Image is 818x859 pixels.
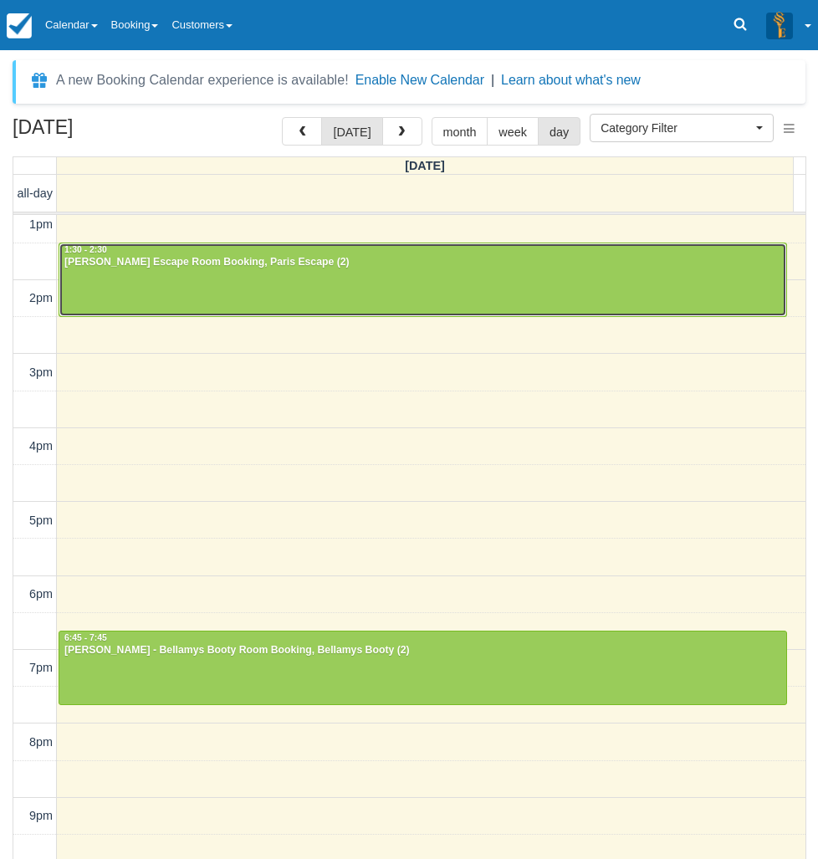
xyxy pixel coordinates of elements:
[29,735,53,749] span: 8pm
[64,644,782,657] div: [PERSON_NAME] - Bellamys Booty Room Booking, Bellamys Booty (2)
[29,217,53,231] span: 1pm
[590,114,774,142] button: Category Filter
[59,631,787,704] a: 6:45 - 7:45[PERSON_NAME] - Bellamys Booty Room Booking, Bellamys Booty (2)
[56,70,349,90] div: A new Booking Calendar experience is available!
[29,291,53,304] span: 2pm
[432,117,488,146] button: month
[487,117,539,146] button: week
[501,73,641,87] a: Learn about what's new
[601,120,752,136] span: Category Filter
[29,366,53,379] span: 3pm
[13,117,224,148] h2: [DATE]
[766,12,793,38] img: A3
[29,661,53,674] span: 7pm
[64,245,107,254] span: 1:30 - 2:30
[321,117,382,146] button: [DATE]
[64,256,782,269] div: [PERSON_NAME] Escape Room Booking, Paris Escape (2)
[405,159,445,172] span: [DATE]
[29,514,53,527] span: 5pm
[18,187,53,200] span: all-day
[64,633,107,642] span: 6:45 - 7:45
[29,439,53,453] span: 4pm
[29,809,53,822] span: 9pm
[29,587,53,601] span: 6pm
[355,72,484,89] button: Enable New Calendar
[491,73,494,87] span: |
[59,243,787,316] a: 1:30 - 2:30[PERSON_NAME] Escape Room Booking, Paris Escape (2)
[538,117,580,146] button: day
[7,13,32,38] img: checkfront-main-nav-mini-logo.png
